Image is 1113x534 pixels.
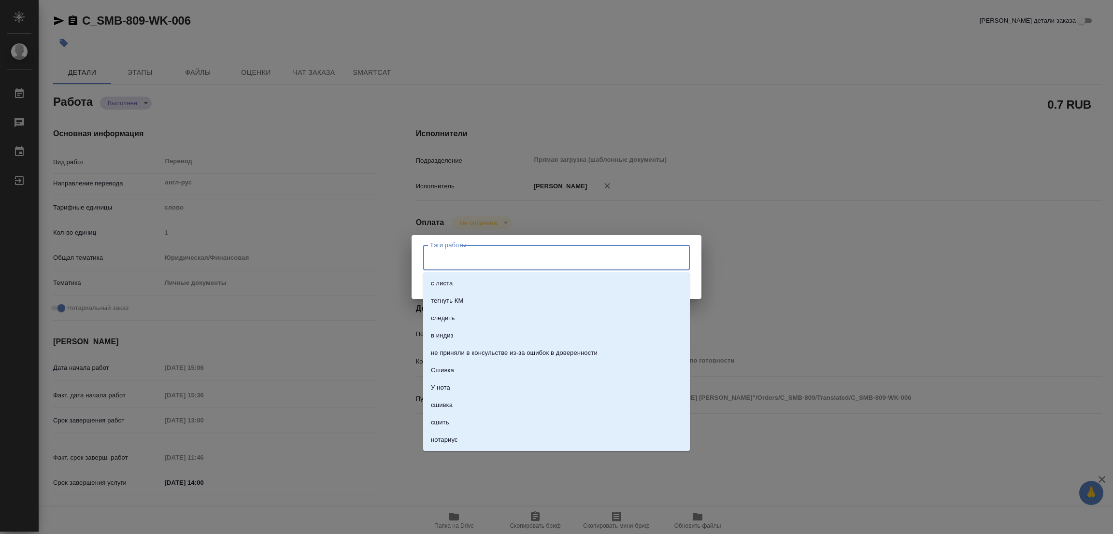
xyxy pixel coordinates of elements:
p: У нота [431,383,450,393]
p: сшить [431,418,449,427]
p: в индиз [431,331,454,340]
p: нотариус [431,435,457,445]
p: с листа [431,279,453,288]
p: Сшивка [431,365,454,375]
p: следить [431,313,455,323]
p: сшивка [431,400,453,410]
p: не приняли в консульстве из-за ошибок в доверенности [431,348,598,358]
p: тегнуть КМ [431,296,463,306]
